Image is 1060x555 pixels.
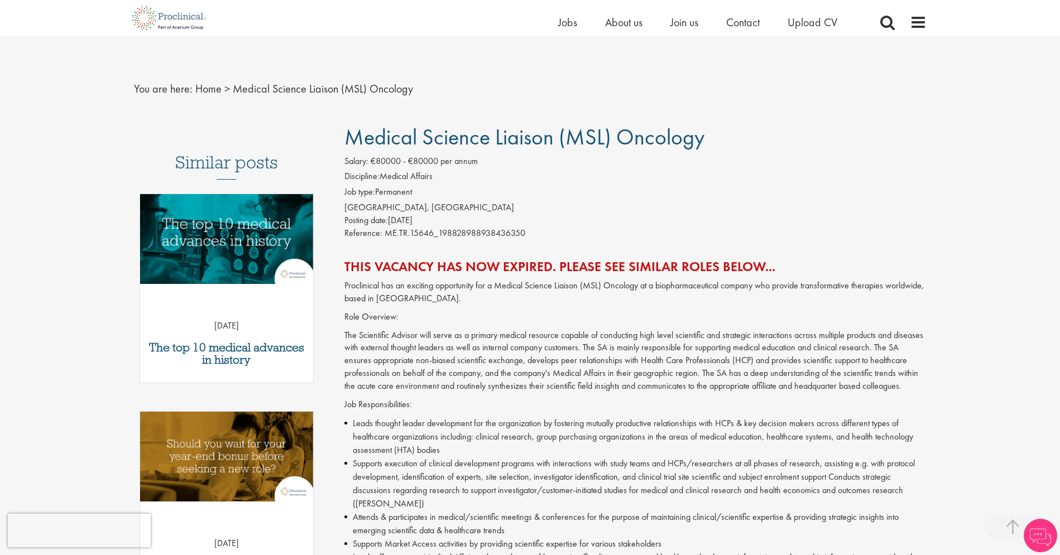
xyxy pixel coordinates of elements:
span: ME.TR.15646_198828988938436350 [385,227,525,239]
h2: This vacancy has now expired. Please see similar roles below... [344,259,927,274]
div: [GEOGRAPHIC_DATA], [GEOGRAPHIC_DATA] [344,201,927,214]
h3: Similar posts [175,153,278,180]
p: [DATE] [140,320,314,332]
img: Chatbot [1024,519,1057,552]
label: Job type: [344,186,375,199]
span: Medical Science Liaison (MSL) Oncology [233,81,413,96]
li: Permanent [344,186,927,201]
img: Top 10 medical advances in history [140,194,314,284]
a: breadcrumb link [195,81,222,96]
li: Medical Affairs [344,170,927,186]
li: Leads thought leader development for the organization by fostering mutually productive relationsh... [344,417,927,457]
span: Medical Science Liaison (MSL) Oncology [344,123,704,151]
a: Upload CV [788,15,837,30]
a: Join us [670,15,698,30]
p: [DATE] [140,537,314,550]
li: Supports execution of clinical development programs with interactions with study teams and HCPs/r... [344,457,927,510]
a: Jobs [558,15,577,30]
span: You are here: [134,81,193,96]
p: Role Overview: [344,311,927,324]
label: Discipline: [344,170,380,183]
div: [DATE] [344,214,927,227]
p: The Scientific Advisor will serve as a primary medical resource capable of conducting high level ... [344,329,927,393]
label: Salary: [344,155,368,168]
img: Year-end bonus [140,412,314,501]
iframe: reCAPTCHA [8,514,151,547]
a: Link to a post [140,412,314,510]
span: €80000 - €80000 per annum [371,155,478,167]
span: Posting date: [344,214,388,226]
li: Supports Market Access activities by providing scientific expertise for various stakeholders [344,537,927,551]
a: The top 10 medical advances in history [146,341,308,366]
a: Contact [726,15,760,30]
p: Proclinical has an exciting opportunity for a Medical Science Liaison (MSL) Oncology at a biophar... [344,279,927,305]
label: Reference: [344,227,382,240]
li: Attends & participates in medical/scientific meetings & conferences for the purpose of maintainin... [344,510,927,537]
span: > [224,81,230,96]
a: About us [605,15,642,30]
p: Job Responsibilities: [344,398,927,411]
a: Link to a post [140,194,314,293]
